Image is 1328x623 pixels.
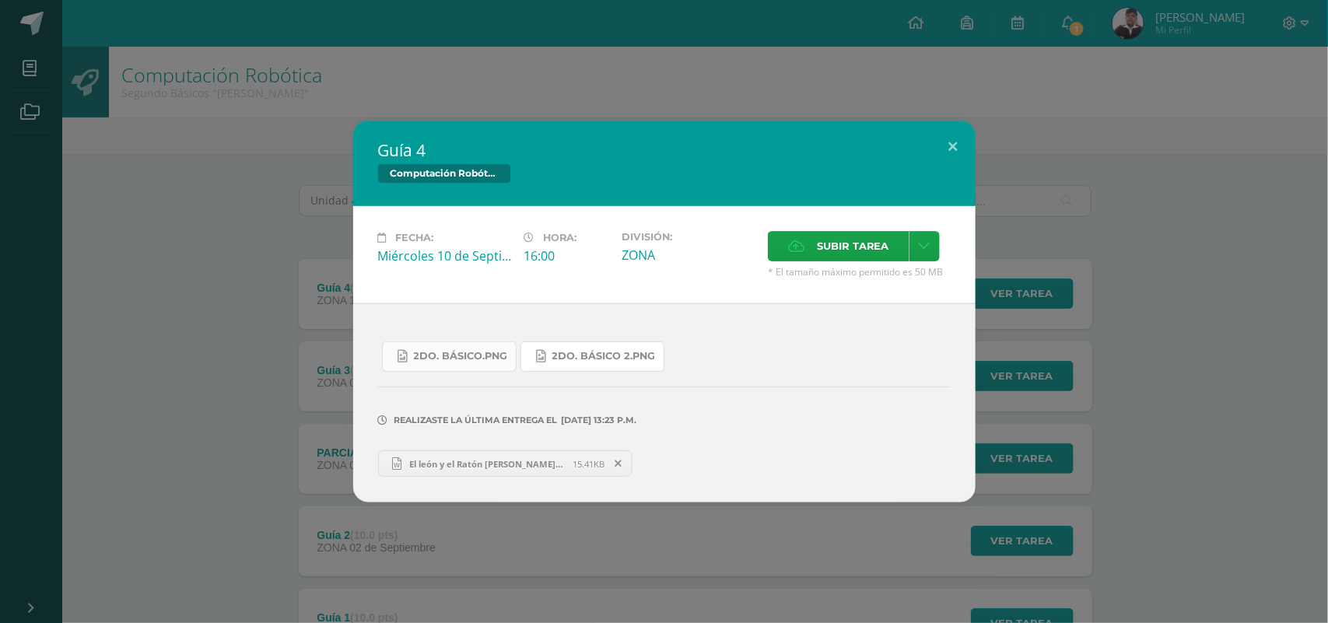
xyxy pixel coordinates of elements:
[378,164,510,183] span: Computación Robótica
[622,247,755,264] div: ZONA
[378,139,951,161] h2: Guía 4
[622,231,755,243] label: División:
[378,247,512,264] div: Miércoles 10 de Septiembre
[558,420,637,421] span: [DATE] 13:23 p.m.
[931,121,976,173] button: Close (Esc)
[520,341,664,372] a: 2do. Básico 2.png
[817,232,889,261] span: Subir tarea
[544,232,577,243] span: Hora:
[573,458,604,470] span: 15.41KB
[401,458,573,470] span: El león y el Ratón [PERSON_NAME] guia 4.docx
[552,350,656,362] span: 2do. Básico 2.png
[378,450,633,477] a: El león y el Ratón [PERSON_NAME] guia 4.docx 15.41KB
[605,455,632,472] span: Remover entrega
[382,341,517,372] a: 2do. Básico.png
[768,265,951,278] span: * El tamaño máximo permitido es 50 MB
[524,247,609,264] div: 16:00
[396,232,434,243] span: Fecha:
[394,415,558,425] span: Realizaste la última entrega el
[414,350,508,362] span: 2do. Básico.png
